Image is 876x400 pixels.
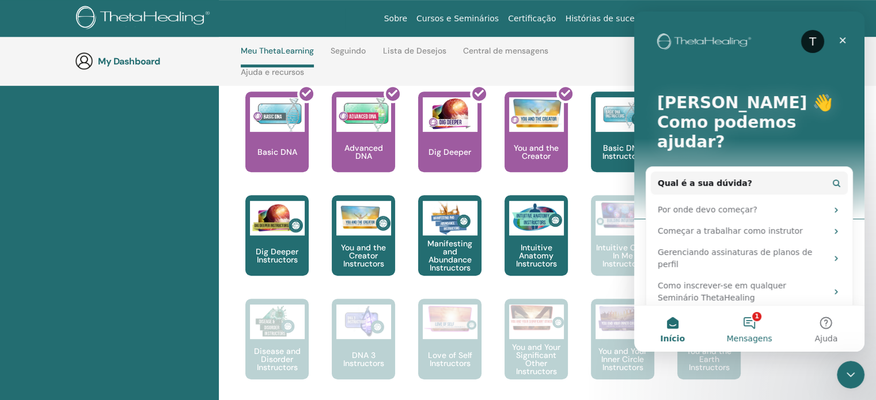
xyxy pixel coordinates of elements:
p: Dig Deeper [424,148,476,156]
p: You and Your Inner Circle Instructors [591,347,654,371]
a: Meu ThetaLearning [241,46,314,67]
a: Basic DNA Instructors Basic DNA Instructors [591,92,654,195]
p: You and the Earth Instructors [677,347,741,371]
img: You and the Creator [509,97,564,129]
a: Basic DNA Basic DNA [245,92,309,195]
p: Love of Self Instructors [418,351,481,367]
img: Dig Deeper [423,97,477,132]
p: DNA 3 Instructors [332,351,395,367]
a: Ajuda e recursos [241,67,304,86]
a: Lista de Desejos [383,46,446,64]
img: logo.png [76,6,214,32]
img: generic-user-icon.jpg [75,52,93,70]
a: Seguindo [331,46,366,64]
img: Manifesting and Abundance Instructors [423,201,477,235]
iframe: Intercom live chat [634,12,864,352]
a: Recursos [653,8,698,29]
a: Intuitive Anatomy Instructors Intuitive Anatomy Instructors [505,195,568,299]
a: Armazenar [698,8,751,29]
img: Basic DNA Instructors [596,97,650,132]
img: You and Your Significant Other Instructors [509,304,564,330]
img: Intuitive Child In Me Instructors [596,201,650,229]
p: You and the Creator Instructors [332,243,395,268]
a: Histórias de sucesso [561,8,653,29]
a: Manifesting and Abundance Instructors Manifesting and Abundance Instructors [418,195,481,299]
a: Sobre [380,8,412,29]
img: You and the Creator Instructors [336,201,391,235]
img: Basic DNA [250,97,305,132]
h3: My Dashboard [98,56,213,67]
a: Certificação [503,8,560,29]
p: Basic DNA Instructors [591,144,654,160]
p: Dig Deeper Instructors [245,247,309,264]
a: Cursos e Seminários [412,8,503,29]
a: You and the Creator Instructors You and the Creator Instructors [332,195,395,299]
a: Dig Deeper Dig Deeper [418,92,481,195]
p: You and the Creator [505,144,568,160]
a: Dig Deeper Instructors Dig Deeper Instructors [245,195,309,299]
p: Advanced DNA [332,144,395,160]
img: Intuitive Anatomy Instructors [509,201,564,235]
iframe: Intercom live chat [837,361,864,388]
p: Intuitive Anatomy Instructors [505,243,568,268]
img: DNA 3 Instructors [336,304,391,339]
a: Advanced DNA Advanced DNA [332,92,395,195]
p: Disease and Disorder Instructors [245,347,309,371]
img: Disease and Disorder Instructors [250,304,305,339]
a: Intuitive Child In Me Instructors Intuitive Child In Me Instructors [591,195,654,299]
p: Intuitive Child In Me Instructors [591,243,654,268]
img: Advanced DNA [336,97,391,132]
img: You and Your Inner Circle Instructors [596,304,650,332]
img: Love of Self Instructors [423,304,477,333]
img: Dig Deeper Instructors [250,201,305,235]
p: Manifesting and Abundance Instructors [418,239,481,272]
a: You and the Creator You and the Creator [505,92,568,195]
p: You and Your Significant Other Instructors [505,343,568,375]
a: Central de mensagens [463,46,548,64]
